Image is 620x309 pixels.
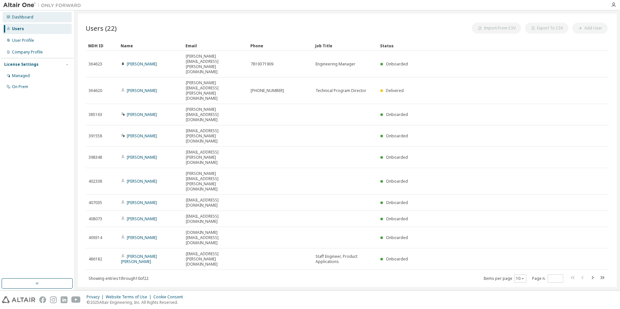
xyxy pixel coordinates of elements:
span: 407035 [89,200,102,205]
div: Managed [12,73,30,78]
span: 364623 [89,62,102,67]
div: MDH ID [88,40,115,51]
span: Showing entries 1 through 10 of 22 [89,276,149,281]
div: License Settings [4,62,39,67]
img: facebook.svg [39,296,46,303]
button: Export To CSV [525,23,568,34]
span: [PERSON_NAME][EMAIL_ADDRESS][PERSON_NAME][DOMAIN_NAME] [186,171,245,192]
span: [PERSON_NAME][EMAIL_ADDRESS][DOMAIN_NAME] [186,107,245,122]
div: Dashboard [12,15,33,20]
div: Job Title [315,40,375,51]
a: [PERSON_NAME] [127,216,157,222]
span: Onboarded [386,216,408,222]
a: [PERSON_NAME] [127,88,157,93]
div: Website Terms of Use [106,294,153,300]
p: © 2025 Altair Engineering, Inc. All Rights Reserved. [87,300,187,305]
span: Onboarded [386,112,408,117]
span: Onboarded [386,200,408,205]
span: [EMAIL_ADDRESS][DOMAIN_NAME] [186,214,245,224]
div: Company Profile [12,50,43,55]
a: [PERSON_NAME] [127,200,157,205]
a: [PERSON_NAME] [127,133,157,139]
span: 409314 [89,235,102,240]
span: 391558 [89,133,102,139]
a: [PERSON_NAME] [PERSON_NAME] [121,254,157,264]
a: [PERSON_NAME] [127,112,157,117]
span: [EMAIL_ADDRESS][PERSON_NAME][DOMAIN_NAME] [186,251,245,267]
div: Cookie Consent [153,294,187,300]
img: altair_logo.svg [2,296,35,303]
span: [DOMAIN_NAME][EMAIL_ADDRESS][DOMAIN_NAME] [186,230,245,246]
a: [PERSON_NAME] [127,154,157,160]
span: [EMAIL_ADDRESS][DOMAIN_NAME] [186,198,245,208]
a: [PERSON_NAME] [127,61,157,67]
span: Onboarded [386,178,408,184]
span: Onboarded [386,235,408,240]
span: Staff Engineer, Product Applications [316,254,375,264]
div: Privacy [87,294,106,300]
span: Onboarded [386,61,408,67]
span: [PERSON_NAME][EMAIL_ADDRESS][PERSON_NAME][DOMAIN_NAME] [186,54,245,74]
div: On Prem [12,84,28,89]
span: Onboarded [386,154,408,160]
div: Status [380,40,575,51]
img: linkedin.svg [61,296,67,303]
img: instagram.svg [50,296,57,303]
span: [EMAIL_ADDRESS][PERSON_NAME][DOMAIN_NAME] [186,150,245,165]
span: 7819371909 [251,62,273,67]
span: Onboarded [386,133,408,139]
div: Name [121,40,180,51]
div: User Profile [12,38,34,43]
img: Altair One [3,2,84,8]
span: 486182 [89,257,102,262]
div: Phone [250,40,310,51]
span: Items per page [483,274,526,283]
span: Engineering Manager [316,62,355,67]
button: 10 [516,276,525,281]
a: [PERSON_NAME] [127,178,157,184]
span: Delivered [386,88,404,93]
span: 398348 [89,155,102,160]
img: youtube.svg [71,296,81,303]
span: [PERSON_NAME][EMAIL_ADDRESS][PERSON_NAME][DOMAIN_NAME] [186,80,245,101]
span: 402338 [89,179,102,184]
span: Technical Program Director [316,88,366,93]
span: Page n. [532,274,563,283]
span: 385163 [89,112,102,117]
span: [EMAIL_ADDRESS][PERSON_NAME][DOMAIN_NAME] [186,128,245,144]
div: Users [12,26,24,31]
button: Add User [572,23,608,34]
span: Users (22) [86,24,117,33]
span: Onboarded [386,256,408,262]
span: 364620 [89,88,102,93]
div: Email [185,40,245,51]
span: [PHONE_NUMBER] [251,88,284,93]
a: [PERSON_NAME] [127,235,157,240]
button: Import From CSV [472,23,521,34]
span: 408073 [89,216,102,222]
